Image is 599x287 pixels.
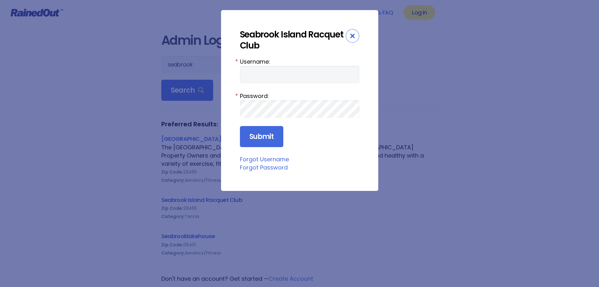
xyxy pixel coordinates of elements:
input: Submit [240,126,283,147]
div: Close [346,29,359,43]
a: Forgot Username [240,155,289,163]
label: Password: [240,92,359,100]
div: Seabrook Island Racquet Club [240,29,346,51]
a: Forgot Password [240,164,288,171]
label: Username: [240,57,359,66]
